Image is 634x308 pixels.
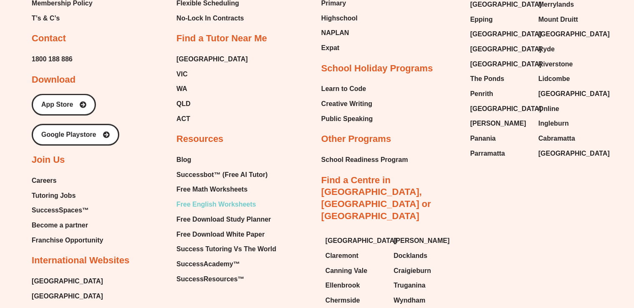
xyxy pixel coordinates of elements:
[538,103,559,115] span: Online
[538,103,598,115] a: Online
[32,219,88,232] span: Become a partner
[393,279,454,292] a: Truganina
[393,294,425,307] span: Wyndham
[326,235,397,247] span: [GEOGRAPHIC_DATA]
[321,42,361,54] a: Expat
[176,154,191,166] span: Blog
[538,147,598,160] a: [GEOGRAPHIC_DATA]
[176,154,276,166] a: Blog
[176,183,247,196] span: Free Math Worksheets
[326,250,386,262] a: Claremont
[176,113,190,125] span: ACT
[32,174,57,187] span: Careers
[393,265,454,277] a: Craigieburn
[321,27,349,39] span: NAPLAN
[538,88,609,100] span: [GEOGRAPHIC_DATA]
[470,73,504,85] span: The Ponds
[538,117,569,130] span: Ingleburn
[32,255,129,267] h2: International Websites
[32,154,65,166] h2: Join Us
[470,117,530,130] a: [PERSON_NAME]
[176,12,247,25] a: No-Lock In Contracts
[176,83,248,95] a: WA
[393,250,427,262] span: Docklands
[538,88,598,100] a: [GEOGRAPHIC_DATA]
[470,43,541,56] span: [GEOGRAPHIC_DATA]
[470,88,530,100] a: Penrith
[176,228,276,241] a: Free Download White Paper
[538,58,598,71] a: Riverstone
[326,250,358,262] span: Claremont
[470,147,530,160] a: Parramatta
[321,63,433,75] h2: School Holiday Programs
[176,83,187,95] span: WA
[176,98,190,110] span: QLD
[538,117,598,130] a: Ingleburn
[176,183,276,196] a: Free Math Worksheets
[176,68,248,81] a: VIC
[470,88,493,100] span: Penrith
[393,250,454,262] a: Docklands
[538,43,598,56] a: Ryde
[32,53,73,66] a: 1800 188 886
[393,265,431,277] span: Craigieburn
[176,68,188,81] span: VIC
[32,234,103,247] span: Franchise Opportunity
[538,43,554,56] span: Ryde
[326,235,386,247] a: [GEOGRAPHIC_DATA]
[176,243,276,255] a: Success Tutoring Vs The World
[321,98,372,110] span: Creative Writing
[393,279,425,292] span: Truganina
[176,169,268,181] span: Successbot™ (Free AI Tutor)
[538,73,570,85] span: Lidcombe
[176,273,244,285] span: SuccessResources™
[538,147,609,160] span: [GEOGRAPHIC_DATA]
[176,213,271,226] span: Free Download Study Planner
[538,28,598,40] a: [GEOGRAPHIC_DATA]
[538,28,609,40] span: [GEOGRAPHIC_DATA]
[470,28,541,40] span: [GEOGRAPHIC_DATA]
[321,83,373,95] a: Learn to Code
[470,132,530,145] a: Panania
[32,204,89,217] span: SuccessSpaces™
[321,133,391,145] h2: Other Programs
[470,73,530,85] a: The Ponds
[326,279,386,292] a: Ellenbrook
[326,294,386,307] a: Chermside
[321,154,408,166] a: School Readiness Program
[326,279,360,292] span: Ellenbrook
[321,98,373,110] a: Creative Writing
[32,74,75,86] h2: Download
[321,12,358,25] span: Highschool
[326,294,360,307] span: Chermside
[32,189,103,202] a: Tutoring Jobs
[32,189,75,202] span: Tutoring Jobs
[538,13,598,26] a: Mount Druitt
[176,273,276,285] a: SuccessResources™
[538,132,575,145] span: Cabramatta
[321,113,373,125] a: Public Speaking
[176,133,223,145] h2: Resources
[470,103,541,115] span: [GEOGRAPHIC_DATA]
[176,198,256,211] span: Free English Worksheets
[32,290,103,303] a: [GEOGRAPHIC_DATA]
[326,265,386,277] a: Canning Vale
[470,58,530,71] a: [GEOGRAPHIC_DATA]
[393,235,449,247] span: [PERSON_NAME]
[41,131,96,138] span: Google Playstore
[393,294,454,307] a: Wyndham
[32,174,103,187] a: Careers
[321,12,361,25] a: Highschool
[32,124,119,146] a: Google Playstore
[41,101,73,108] span: App Store
[176,53,248,66] a: [GEOGRAPHIC_DATA]
[32,33,66,45] h2: Contact
[470,13,493,26] span: Epping
[321,42,340,54] span: Expat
